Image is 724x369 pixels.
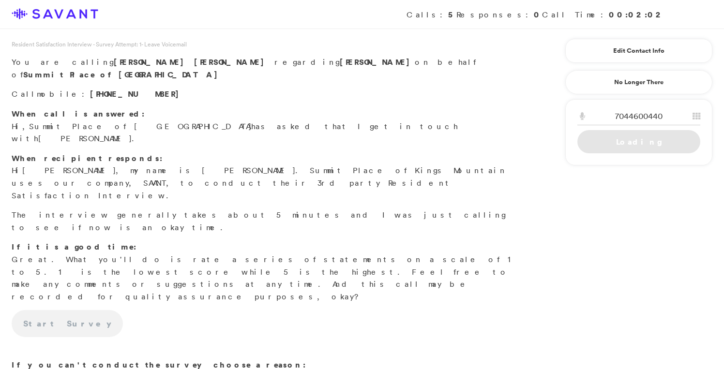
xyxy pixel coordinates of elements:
[12,209,528,234] p: The interview generally takes about 5 minutes and I was just calling to see if now is an okay time.
[448,9,456,20] strong: 5
[12,152,528,202] p: Hi , my name is [PERSON_NAME]. Summit Place of Kings Mountain uses our company, SAVANT, to conduc...
[340,57,415,67] strong: [PERSON_NAME]
[12,310,123,337] a: Start Survey
[29,121,251,131] span: Summit Place of [GEOGRAPHIC_DATA]
[534,9,542,20] strong: 0
[577,130,700,153] a: Loading
[37,89,82,99] span: mobile
[609,9,664,20] strong: 00:02:02
[12,88,528,101] p: Call :
[12,153,163,163] strong: When recipient responds:
[12,108,145,119] strong: When call is answered:
[23,69,223,80] strong: Summit Place of [GEOGRAPHIC_DATA]
[38,133,132,143] span: [PERSON_NAME]
[12,56,528,81] p: You are calling regarding on behalf of
[194,57,269,67] span: [PERSON_NAME]
[12,40,187,48] span: Resident Satisfaction Interview - Survey Attempt: 1 - Leave Voicemail
[90,89,184,99] span: [PHONE_NUMBER]
[12,241,528,303] p: Great. What you'll do is rate a series of statements on a scale of 1 to 5. 1 is the lowest score ...
[12,241,136,252] strong: If it is a good time:
[12,108,528,145] p: Hi, has asked that I get in touch with .
[114,57,189,67] span: [PERSON_NAME]
[565,70,712,94] a: No Longer There
[22,165,116,175] span: [PERSON_NAME]
[577,43,700,59] a: Edit Contact Info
